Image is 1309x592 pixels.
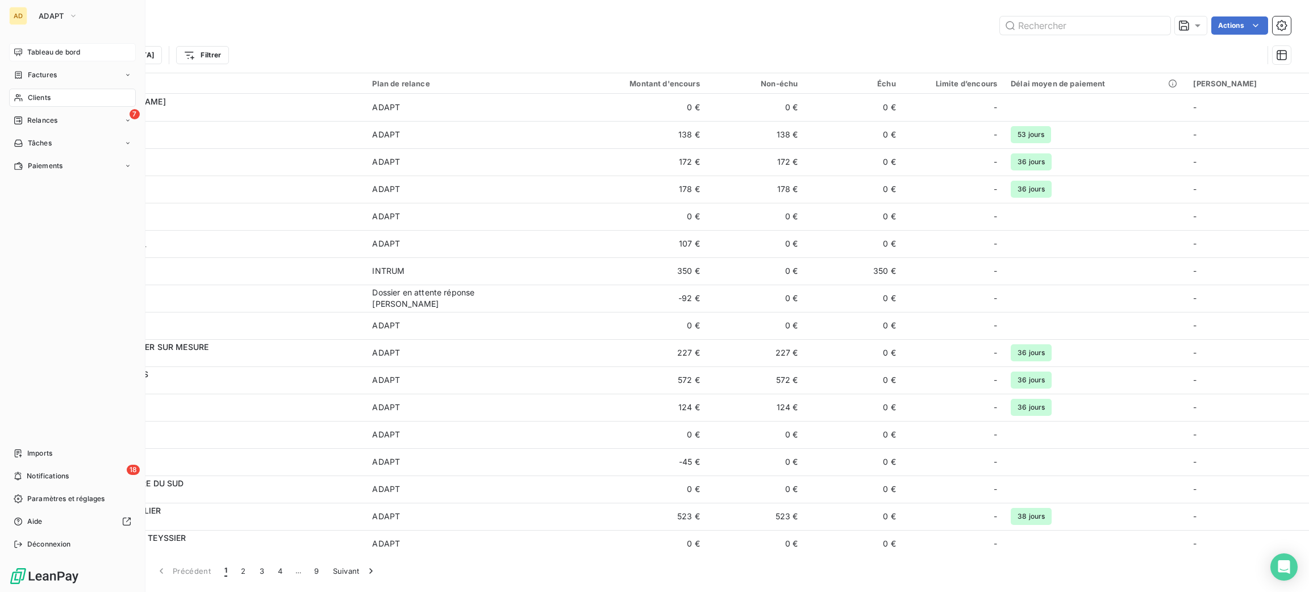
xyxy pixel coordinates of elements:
span: C_53573_ADPT [78,516,358,528]
span: - [1193,102,1197,112]
td: 138 € [576,121,707,148]
span: Factures [28,70,57,80]
div: INTRUM [372,265,405,277]
div: Montant d'encours [582,79,700,88]
td: 0 € [576,421,707,448]
td: 0 € [804,121,902,148]
span: Paramètres et réglages [27,494,105,504]
span: C_53831_ADPT [78,271,358,282]
td: 0 € [804,230,902,257]
span: 18 [127,465,140,475]
div: Échu [811,79,895,88]
span: - [994,347,997,358]
td: 0 € [707,230,804,257]
td: 124 € [576,394,707,421]
span: - [1193,484,1197,494]
span: ADAPT [39,11,64,20]
span: C_53566_ADPT [78,353,358,364]
span: 38 jours [1011,508,1052,525]
button: Précédent [149,559,218,583]
span: - [1193,539,1197,548]
td: 107 € [576,230,707,257]
td: 124 € [707,394,804,421]
td: 0 € [804,285,902,312]
span: C_53565_ADPT [78,326,358,337]
div: ADAPT [372,374,400,386]
td: 0 € [804,203,902,230]
span: - [994,374,997,386]
div: ADAPT [372,429,400,440]
div: ADAPT [372,402,400,413]
button: 1 [218,559,234,583]
span: 36 jours [1011,153,1052,170]
span: - [1193,348,1197,357]
td: 0 € [707,530,804,557]
td: 0 € [707,476,804,503]
td: 0 € [804,176,902,203]
span: Notifications [27,471,69,481]
span: - [1193,293,1197,303]
span: - [1193,320,1197,330]
td: 172 € [707,148,804,176]
input: Rechercher [1000,16,1170,35]
span: - [994,211,997,222]
span: C_53554_ADPT [78,135,358,146]
td: 0 € [804,421,902,448]
span: C_53555_ADPT [78,162,358,173]
td: 0 € [707,257,804,285]
td: 227 € [576,339,707,366]
div: [PERSON_NAME] [1193,79,1302,88]
td: 0 € [707,421,804,448]
span: - [994,129,997,140]
span: 36 jours [1011,344,1052,361]
td: 0 € [804,448,902,476]
span: C_2DIMMO_ADPT [78,244,358,255]
div: ADAPT [372,156,400,168]
span: Aide [27,516,43,527]
div: Délai moyen de paiement [1011,79,1179,88]
td: 0 € [804,94,902,121]
td: 227 € [707,339,804,366]
span: - [1193,266,1197,276]
div: ADAPT [372,347,400,358]
button: 9 [307,559,326,583]
span: - [994,429,997,440]
button: 3 [253,559,271,583]
td: 0 € [804,366,902,394]
td: 0 € [804,339,902,366]
div: ADAPT [372,538,400,549]
span: - [994,102,997,113]
span: 53 jours [1011,126,1051,143]
span: Déconnexion [27,539,71,549]
span: C_53571_ADPT [78,462,358,473]
span: - [994,293,997,304]
td: 0 € [576,476,707,503]
div: ADAPT [372,483,400,495]
span: 1 [224,565,227,577]
td: 0 € [804,148,902,176]
span: - [994,184,997,195]
span: Relances [27,115,57,126]
td: 523 € [707,503,804,530]
span: - [994,483,997,495]
span: C_53570_ADPT [78,435,358,446]
div: AD [9,7,27,25]
td: 0 € [804,476,902,503]
span: - [1193,430,1197,439]
span: C_53559_ADPT [78,216,358,228]
td: 178 € [576,176,707,203]
span: Tableau de bord [27,47,80,57]
td: 0 € [804,394,902,421]
span: - [1193,239,1197,248]
div: Non-échu [714,79,798,88]
div: ADAPT [372,238,400,249]
td: 172 € [576,148,707,176]
span: - [1193,157,1197,166]
td: 138 € [707,121,804,148]
div: Limite d’encours [910,79,997,88]
span: - [1193,184,1197,194]
td: -45 € [576,448,707,476]
span: C_53572_ADPT [78,489,358,501]
td: 0 € [707,203,804,230]
span: - [994,456,997,468]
